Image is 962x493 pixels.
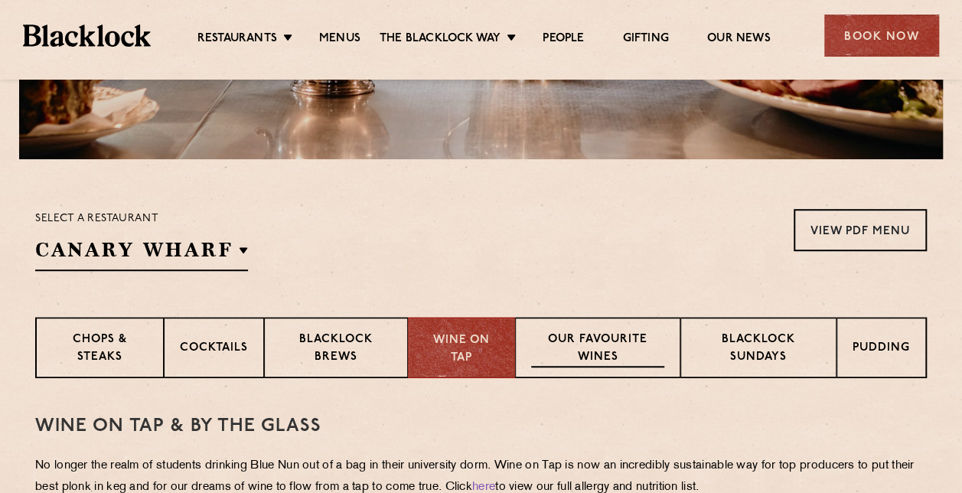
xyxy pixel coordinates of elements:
[531,331,664,367] p: Our favourite wines
[280,331,392,367] p: Blacklock Brews
[380,31,501,48] a: The Blacklock Way
[319,31,360,48] a: Menus
[824,15,939,57] div: Book Now
[794,209,927,251] a: View PDF Menu
[472,482,495,493] a: here
[180,340,248,359] p: Cocktails
[424,332,499,367] p: Wine on Tap
[853,340,910,359] p: Pudding
[543,31,584,48] a: People
[707,31,771,48] a: Our News
[23,24,151,46] img: BL_Textured_Logo-footer-cropped.svg
[35,416,927,436] h3: WINE on tap & by the glass
[197,31,277,48] a: Restaurants
[622,31,668,48] a: Gifting
[696,331,820,367] p: Blacklock Sundays
[35,237,248,271] h2: Canary Wharf
[52,331,148,367] p: Chops & Steaks
[35,209,248,229] p: Select a restaurant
